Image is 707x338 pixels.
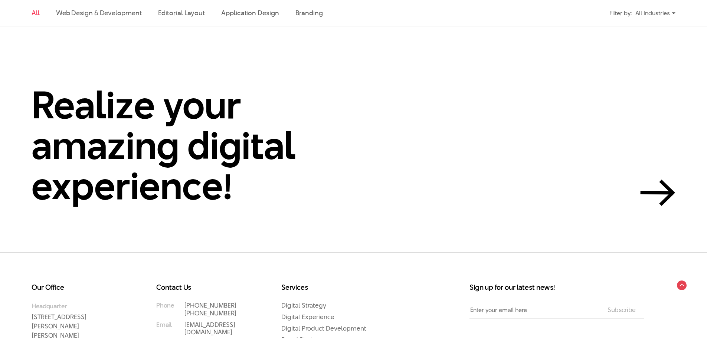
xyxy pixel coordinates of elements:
small: Headquarter [32,302,127,311]
div: All Industries [635,7,675,20]
a: Realize your amazing digital experience! [32,85,675,206]
a: Web Design & Development [56,8,142,17]
a: [PHONE_NUMBER] [184,309,237,318]
a: Editorial Layout [158,8,205,17]
a: Digital Strategy [281,301,326,310]
h3: Sign up for our latest news! [469,284,644,291]
a: Branding [295,8,323,17]
a: [PHONE_NUMBER] [184,301,237,310]
h3: Contact Us [156,284,251,291]
small: Phone [156,302,174,309]
a: Digital Experience [281,312,334,321]
input: Enter your email here [469,302,599,318]
h3: Our Office [32,284,127,291]
div: Filter by: [609,7,632,20]
a: Application Design [221,8,279,17]
a: All [32,8,40,17]
a: [EMAIL_ADDRESS][DOMAIN_NAME] [184,320,236,337]
input: Subscribe [605,306,638,313]
h3: Services [281,284,376,291]
small: Email [156,321,171,329]
h2: Realize your amazing digital experience! [32,85,366,206]
a: Digital Product Development [281,324,366,333]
